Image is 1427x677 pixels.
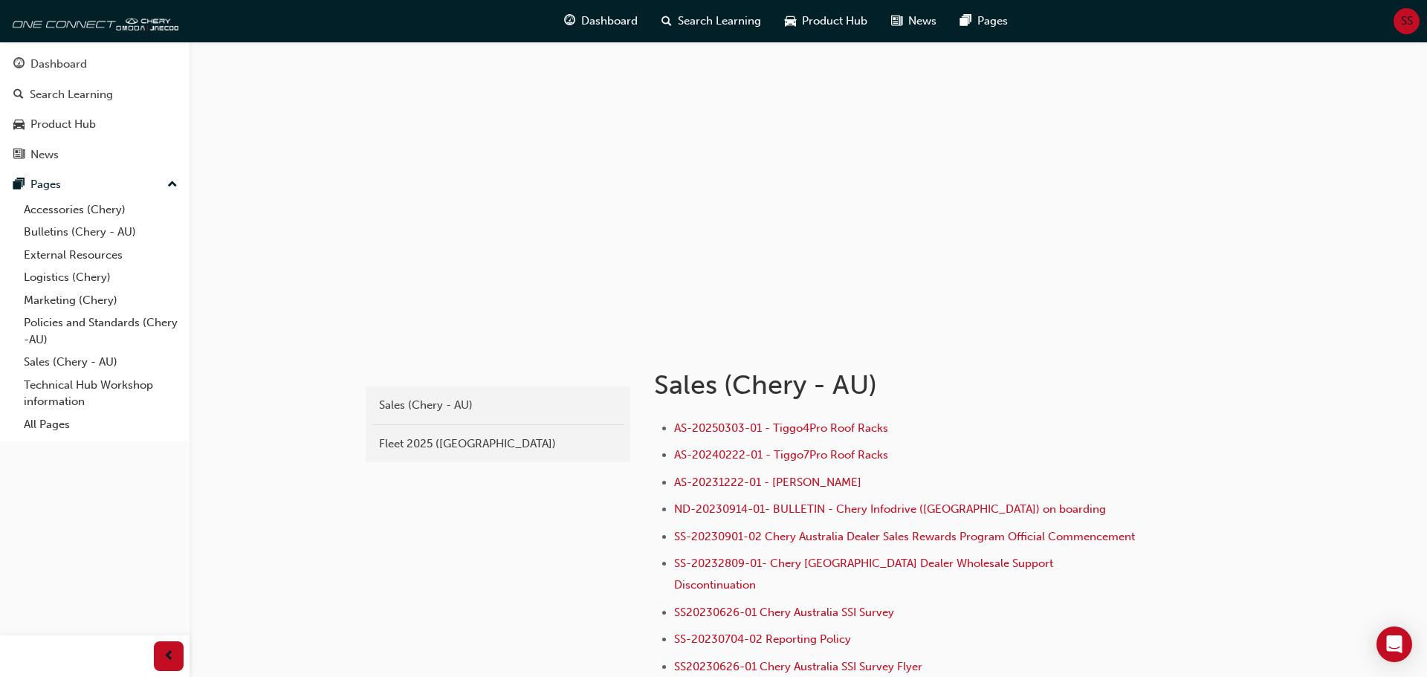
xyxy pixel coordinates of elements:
span: car-icon [785,12,796,30]
span: search-icon [13,88,24,102]
a: SS20230626-01 Chery Australia SSI Survey Flyer [674,660,922,673]
button: Pages [6,171,184,198]
a: SS-20232809-01- Chery [GEOGRAPHIC_DATA] Dealer Wholesale Support Discontinuation [674,557,1056,592]
a: External Resources [18,244,184,267]
div: Fleet 2025 ([GEOGRAPHIC_DATA]) [379,435,617,453]
a: All Pages [18,413,184,436]
a: AS-20240222-01 - Tiggo7Pro Roof Racks [674,448,888,461]
span: prev-icon [164,647,175,666]
a: Accessories (Chery) [18,198,184,221]
span: up-icon [167,175,178,195]
span: Product Hub [802,13,867,30]
div: Pages [30,176,61,193]
button: SS [1394,8,1420,34]
a: car-iconProduct Hub [773,6,879,36]
span: Pages [977,13,1008,30]
span: news-icon [13,149,25,162]
a: Technical Hub Workshop information [18,374,184,413]
div: Sales (Chery - AU) [379,397,617,414]
a: Bulletins (Chery - AU) [18,221,184,244]
a: Logistics (Chery) [18,266,184,289]
a: AS-20231222-01 - [PERSON_NAME] [674,476,861,489]
a: Product Hub [6,111,184,138]
button: DashboardSearch LearningProduct HubNews [6,48,184,171]
span: news-icon [891,12,902,30]
h1: Sales (Chery - AU) [654,369,1142,401]
a: pages-iconPages [948,6,1020,36]
span: pages-icon [960,12,971,30]
span: News [908,13,936,30]
div: Dashboard [30,56,87,73]
a: Search Learning [6,81,184,108]
span: Dashboard [581,13,638,30]
span: guage-icon [13,58,25,71]
span: Search Learning [678,13,761,30]
a: ND-20230914-01- BULLETIN - Chery Infodrive ([GEOGRAPHIC_DATA]) on boarding [674,502,1106,516]
span: guage-icon [564,12,575,30]
div: Product Hub [30,116,96,133]
a: SS20230626-01 Chery Australia SSI Survey [674,606,894,619]
a: Policies and Standards (Chery -AU) [18,311,184,351]
a: search-iconSearch Learning [650,6,773,36]
span: SS [1401,13,1413,30]
a: Sales (Chery - AU) [372,392,624,418]
a: News [6,141,184,169]
span: search-icon [661,12,672,30]
div: News [30,146,59,163]
a: news-iconNews [879,6,948,36]
a: AS-20250303-01 - Tiggo4Pro Roof Racks [674,421,888,435]
a: Marketing (Chery) [18,289,184,312]
a: SS-20230704-02 Reporting Policy [674,632,851,646]
a: Sales (Chery - AU) [18,351,184,374]
div: Search Learning [30,86,113,103]
span: pages-icon [13,178,25,192]
a: guage-iconDashboard [552,6,650,36]
div: Open Intercom Messenger [1376,626,1412,662]
a: SS-20230901-02 Chery Australia Dealer Sales Rewards Program Official Commencement [674,530,1135,543]
a: Fleet 2025 ([GEOGRAPHIC_DATA]) [372,431,624,457]
a: Dashboard [6,51,184,78]
span: car-icon [13,118,25,132]
img: oneconnect [7,6,178,36]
